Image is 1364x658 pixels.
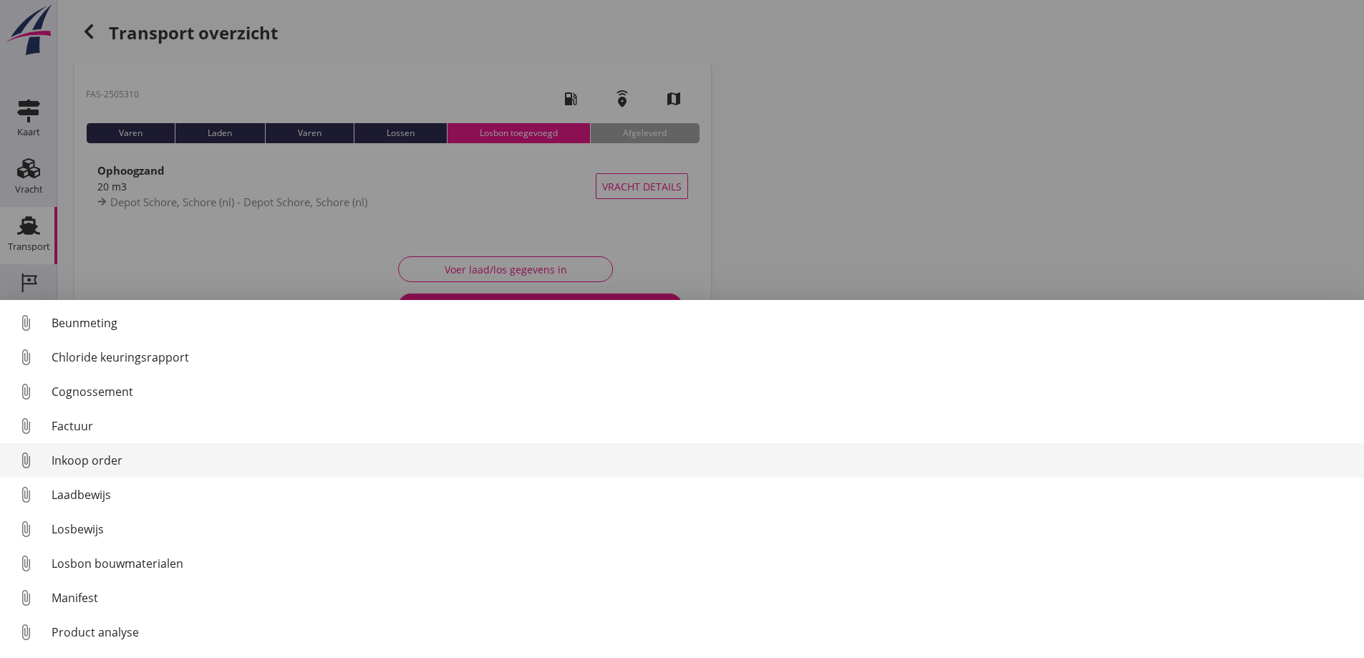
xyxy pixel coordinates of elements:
[14,449,37,472] i: attach_file
[14,621,37,644] i: attach_file
[14,552,37,575] i: attach_file
[14,346,37,369] i: attach_file
[52,452,1353,469] div: Inkoop order
[14,483,37,506] i: attach_file
[52,314,1353,332] div: Beunmeting
[52,521,1353,538] div: Losbewijs
[14,311,37,334] i: attach_file
[52,624,1353,641] div: Product analyse
[14,380,37,403] i: attach_file
[14,415,37,437] i: attach_file
[14,518,37,541] i: attach_file
[52,383,1353,400] div: Cognossement
[52,589,1353,606] div: Manifest
[52,555,1353,572] div: Losbon bouwmaterialen
[52,486,1353,503] div: Laadbewijs
[14,586,37,609] i: attach_file
[52,349,1353,366] div: Chloride keuringsrapport
[52,417,1353,435] div: Factuur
